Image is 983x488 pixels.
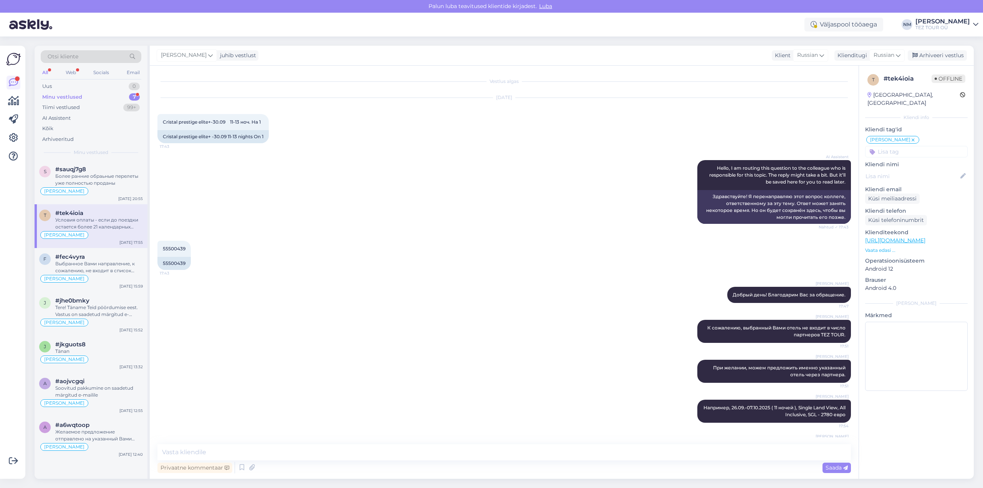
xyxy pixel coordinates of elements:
div: Желаемое предложение отправлено на указанный Вами электронный адрес. [55,428,143,442]
div: Väljaspool tööaega [804,18,883,31]
span: Например, 26.09.-07.10.2025 ( 11 ночей ), Single Land View, All Inclusive, SGL - 2780 евро [703,405,847,417]
span: Russian [797,51,818,60]
p: Kliendi telefon [865,207,968,215]
div: Kõik [42,125,53,132]
div: juhib vestlust [217,51,256,60]
span: Luba [537,3,554,10]
span: [PERSON_NAME] [816,394,849,399]
span: [PERSON_NAME] [44,357,84,362]
span: AI Assistent [820,154,849,160]
div: [DATE] [157,94,851,101]
div: [DATE] 20:55 [118,196,143,202]
div: [PERSON_NAME] [915,18,970,25]
span: a [43,380,47,386]
span: #a6wqtoop [55,422,89,428]
div: Kliendi info [865,114,968,121]
span: [PERSON_NAME] [44,276,84,281]
div: [DATE] 13:32 [119,364,143,370]
div: 0 [129,83,140,90]
div: 99+ [123,104,140,111]
div: Küsi meiliaadressi [865,194,920,204]
div: Выбранное Вами направление, к сожалению, не входит в список предлагаемых TEZ TOUR направлений. [55,260,143,274]
div: Soovitud pakkumine on saadetud märgitud e-mailile [55,385,143,399]
div: 7 [129,93,140,101]
p: Kliendi tag'id [865,126,968,134]
div: [DATE] 12:40 [119,452,143,457]
p: Android 4.0 [865,284,968,292]
span: #fec4vyra [55,253,85,260]
a: [PERSON_NAME]TEZ TOUR OÜ [915,18,978,31]
span: 17:51 [820,343,849,349]
div: Tänan [55,348,143,355]
span: [PERSON_NAME] [816,314,849,319]
p: Brauser [865,276,968,284]
p: Märkmed [865,311,968,319]
div: Tere! Täname Teid pöördumise eest. Vastus on saadetud märgitud e-mailile [55,304,143,318]
div: All [41,68,50,78]
span: Cristal prestige elite+-30.09 11-13 ноч. На 1 [163,119,261,125]
span: [PERSON_NAME] [870,137,910,142]
div: 55500439 [157,257,191,270]
span: К сожалению, выбранный Вами отель не входит в число партнеров TEZ TOUR. [707,325,847,337]
div: Здравствуйте! Я перенаправляю этот вопрос коллеге, ответственному за эту тему. Ответ может занять... [697,190,851,224]
span: [PERSON_NAME] [816,354,849,359]
span: При желании, можем предложить именно указанный отель через партнера. [713,365,847,377]
p: Klienditeekond [865,228,968,237]
span: #sauqj7g8 [55,166,86,173]
span: #jkguots8 [55,341,86,348]
div: Vestlus algas [157,78,851,85]
p: Vaata edasi ... [865,247,968,254]
div: Arhiveeri vestlus [908,50,967,61]
a: [URL][DOMAIN_NAME] [865,237,925,244]
span: Добрый день! Благодарим Вас за обращение. [733,292,846,298]
div: [GEOGRAPHIC_DATA], [GEOGRAPHIC_DATA] [867,91,960,107]
div: Socials [92,68,111,78]
span: Minu vestlused [74,149,108,156]
span: Otsi kliente [48,53,78,61]
div: Cristal prestige elite+ -30.09 11-13 nights On 1 [157,130,269,143]
p: Kliendi email [865,185,968,194]
p: Operatsioonisüsteem [865,257,968,265]
span: 17:43 [160,144,189,149]
span: j [44,344,46,349]
div: [DATE] 15:52 [119,327,143,333]
span: f [43,256,46,262]
div: Email [125,68,141,78]
div: Условия оплаты - если до поездки остается более 21 календарных дней, следует оплатить 10% от обще... [55,217,143,230]
span: #tek4ioia [55,210,83,217]
span: [PERSON_NAME] [44,233,84,237]
div: Arhiveeritud [42,136,74,143]
span: [PERSON_NAME] [44,401,84,405]
div: Klient [772,51,791,60]
span: [PERSON_NAME] [161,51,207,60]
div: [DATE] 12:55 [119,408,143,414]
span: 17:47 [820,303,849,309]
span: #jhe0bmky [55,297,89,304]
span: Nähtud ✓ 17:43 [819,224,849,230]
div: NM [902,19,912,30]
span: [PERSON_NAME] [44,445,84,449]
div: [DATE] 15:59 [119,283,143,289]
span: 17:51 [820,383,849,389]
span: [PERSON_NAME] [816,281,849,286]
span: [PERSON_NAME] [816,433,849,439]
span: Russian [874,51,894,60]
span: j [44,300,46,306]
div: Tiimi vestlused [42,104,80,111]
div: Более ранние обраьные перелеты уже полностью проданы [55,173,143,187]
div: Klienditugi [834,51,867,60]
span: t [872,77,875,83]
span: Saada [826,464,848,471]
div: Uus [42,83,52,90]
div: AI Assistent [42,114,71,122]
span: s [44,169,46,174]
span: a [43,424,47,430]
span: Offline [932,74,965,83]
span: 17:43 [160,270,189,276]
div: Küsi telefoninumbrit [865,215,927,225]
div: TEZ TOUR OÜ [915,25,970,31]
span: [PERSON_NAME] [44,189,84,194]
span: [PERSON_NAME] [44,320,84,325]
span: #aojvcgqi [55,378,84,385]
input: Lisa tag [865,146,968,157]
